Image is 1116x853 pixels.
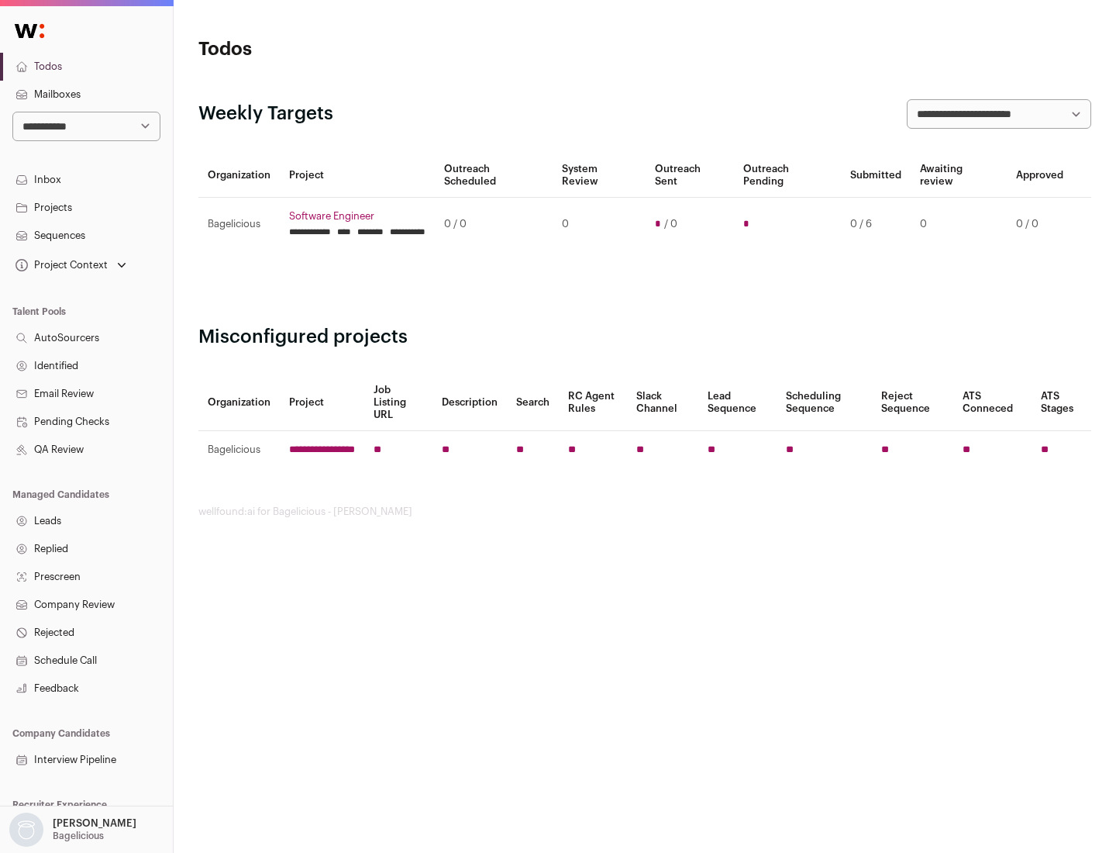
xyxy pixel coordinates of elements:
[289,210,425,223] a: Software Engineer
[198,506,1091,518] footer: wellfound:ai for Bagelicious - [PERSON_NAME]
[198,431,280,469] td: Bagelicious
[198,37,496,62] h1: Todos
[280,375,364,431] th: Project
[953,375,1031,431] th: ATS Conneced
[507,375,559,431] th: Search
[646,154,735,198] th: Outreach Sent
[364,375,432,431] th: Job Listing URL
[664,218,677,230] span: / 0
[432,375,507,431] th: Description
[198,102,333,126] h2: Weekly Targets
[435,198,553,251] td: 0 / 0
[1007,198,1073,251] td: 0 / 0
[841,198,911,251] td: 0 / 6
[777,375,872,431] th: Scheduling Sequence
[553,154,645,198] th: System Review
[53,817,136,830] p: [PERSON_NAME]
[1032,375,1091,431] th: ATS Stages
[53,830,104,842] p: Bagelicious
[9,813,43,847] img: nopic.png
[559,375,626,431] th: RC Agent Rules
[553,198,645,251] td: 0
[841,154,911,198] th: Submitted
[698,375,777,431] th: Lead Sequence
[911,198,1007,251] td: 0
[1007,154,1073,198] th: Approved
[198,154,280,198] th: Organization
[12,254,129,276] button: Open dropdown
[12,259,108,271] div: Project Context
[198,198,280,251] td: Bagelicious
[627,375,698,431] th: Slack Channel
[435,154,553,198] th: Outreach Scheduled
[872,375,954,431] th: Reject Sequence
[911,154,1007,198] th: Awaiting review
[198,325,1091,350] h2: Misconfigured projects
[6,813,139,847] button: Open dropdown
[198,375,280,431] th: Organization
[734,154,840,198] th: Outreach Pending
[280,154,435,198] th: Project
[6,16,53,47] img: Wellfound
